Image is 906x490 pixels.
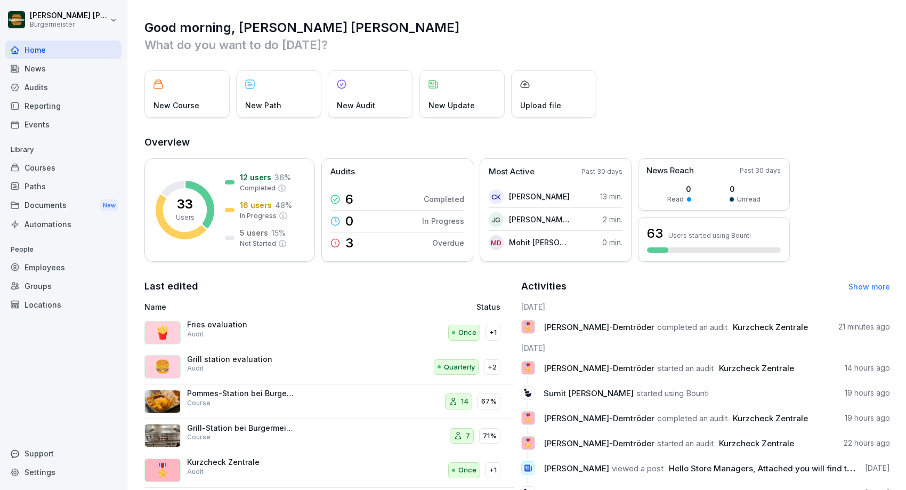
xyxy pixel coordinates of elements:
p: Kurzcheck Zentrale [187,457,294,467]
p: New Update [428,100,475,111]
p: Burgermeister [30,21,108,28]
p: Course [187,398,211,408]
a: 🍟Fries evaluationAuditOnce+1 [144,316,514,350]
p: 0 [730,183,761,195]
p: Completed [240,183,276,193]
p: Past 30 days [740,166,781,175]
p: Completed [424,194,464,205]
p: Audit [187,330,204,339]
div: Paths [5,177,122,196]
p: 16 users [240,199,272,211]
span: [PERSON_NAME]-Demtröder [544,322,654,332]
p: +2 [488,362,497,373]
p: 0 min. [602,237,622,248]
p: Not Started [240,239,276,248]
p: Grill station evaluation [187,355,294,364]
a: Courses [5,158,122,177]
p: 🎖️ [523,411,533,425]
p: Users [176,213,195,222]
a: Audits [5,78,122,97]
p: 67% [481,396,497,407]
p: 2 min. [603,214,622,225]
p: News Reach [646,165,694,177]
p: New Audit [337,100,375,111]
span: completed an audit [657,322,727,332]
p: Once [458,465,476,476]
a: News [5,59,122,78]
a: Automations [5,215,122,234]
p: 🎖️ [523,436,533,451]
a: 🎖️Kurzcheck ZentraleAuditOnce+1 [144,453,514,488]
p: 14 hours ago [845,363,890,373]
div: CK [489,189,504,204]
p: Read [667,195,684,204]
p: 3 [345,237,353,250]
span: completed an audit [657,413,727,423]
p: Most Active [489,166,535,178]
div: New [100,199,118,212]
p: Grill-Station bei Burgermeister® [187,423,294,433]
p: Fries evaluation [187,320,294,330]
a: Home [5,41,122,59]
p: In Progress [240,211,277,221]
h2: Overview [144,135,890,150]
p: [DATE] [865,463,890,473]
p: 6 [345,193,353,206]
a: Groups [5,277,122,295]
p: 🎖️ [155,461,171,480]
p: People [5,241,122,258]
p: Mohit [PERSON_NAME] [509,237,570,248]
div: Support [5,444,122,463]
p: [PERSON_NAME] [PERSON_NAME] [509,214,570,225]
p: Users started using Bounti [668,231,751,239]
p: 🍟 [155,323,171,342]
p: 21 minutes ago [838,322,890,332]
p: Audit [187,467,204,477]
p: Audit [187,364,204,373]
span: Kurzcheck Zentrale [733,322,808,332]
p: New Path [245,100,281,111]
p: Course [187,432,211,442]
p: 0 [667,183,691,195]
a: Grill-Station bei Burgermeister®Course771% [144,419,514,454]
p: 13 min. [600,191,622,202]
span: [PERSON_NAME]-Demtröder [544,413,654,423]
p: 19 hours ago [845,413,890,423]
p: 🍔 [155,357,171,376]
a: Reporting [5,97,122,115]
p: 15 % [271,227,286,238]
a: 🍔Grill station evaluationAuditQuarterly+2 [144,350,514,385]
p: 19 hours ago [845,388,890,398]
p: Name [144,301,374,312]
p: Pommes-Station bei Burgermeister® [187,389,294,398]
h3: 63 [647,224,663,243]
div: Employees [5,258,122,277]
p: Once [458,327,476,338]
span: viewed a post [612,463,664,473]
a: DocumentsNew [5,196,122,215]
img: ef4vp5hzwwekud6oh6ceosv8.png [144,424,181,447]
a: Events [5,115,122,134]
p: Overdue [432,237,464,248]
p: Upload file [520,100,561,111]
p: 71% [483,431,497,441]
p: Quarterly [444,362,475,373]
p: Past 30 days [581,167,622,176]
span: Kurzcheck Zentrale [719,363,794,373]
p: New Course [153,100,199,111]
p: [PERSON_NAME] [PERSON_NAME] [PERSON_NAME] [30,11,108,20]
a: Pommes-Station bei Burgermeister®Course1467% [144,384,514,419]
span: Kurzcheck Zentrale [719,438,794,448]
div: Settings [5,463,122,481]
span: Sumit [PERSON_NAME] [544,388,634,398]
h6: [DATE] [521,301,891,312]
p: 🎖️ [523,360,533,375]
span: started an audit [657,363,714,373]
p: 48 % [275,199,292,211]
p: +1 [489,327,497,338]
